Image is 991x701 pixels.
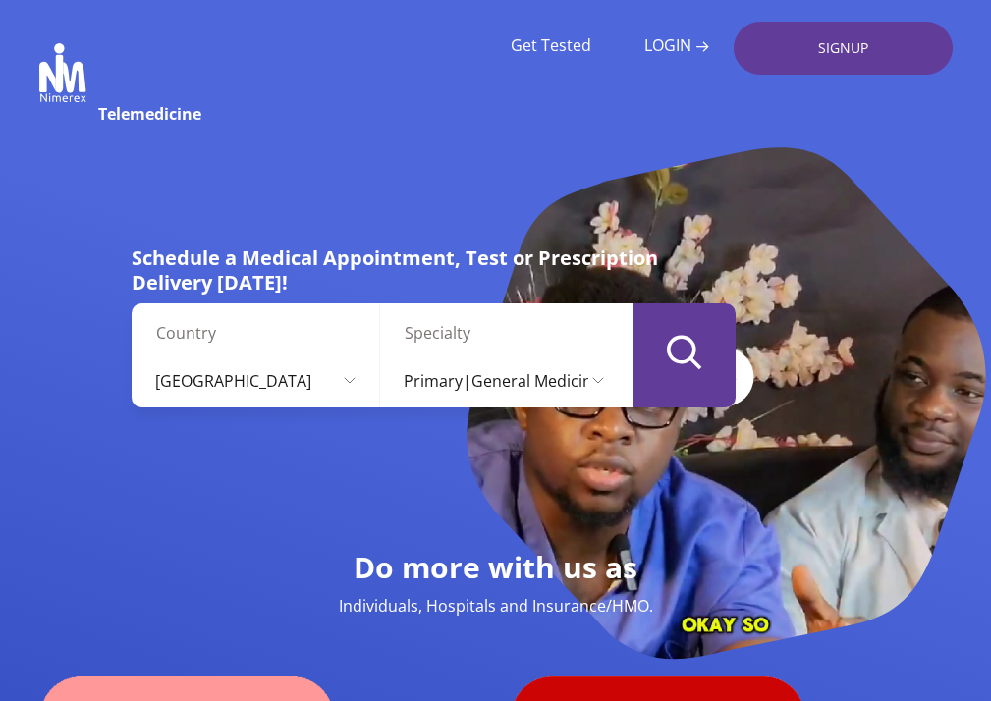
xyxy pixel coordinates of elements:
[250,549,742,586] h2: Do more with us as
[644,36,709,55] a: LOGIN
[511,36,591,55] a: Get Tested
[734,22,953,75] a: SIGNUP
[39,43,86,102] img: Nimerex
[132,245,736,296] h5: Schedule a Medical Appointment, Test or Prescription Delivery [DATE]!
[156,321,369,345] label: Country
[405,321,618,345] label: Specialty
[250,594,742,618] p: Individuals, Hospitals and Insurance/HMO.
